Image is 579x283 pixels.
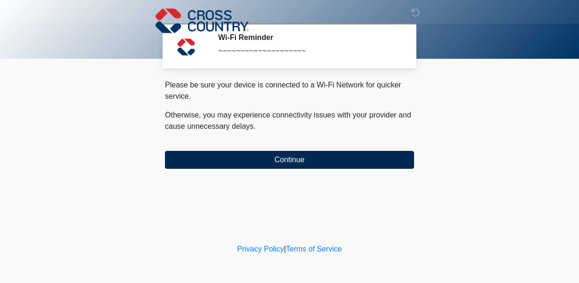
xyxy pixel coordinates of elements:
[165,79,414,102] p: Please be sure your device is connected to a Wi-Fi Network for quicker service.
[286,245,342,253] a: Terms of Service
[237,245,284,253] a: Privacy Policy
[165,151,414,169] button: Continue
[165,110,414,132] p: Otherwise, you may experience connectivity issues with your provider and cause unnecessary delays
[284,245,286,253] a: |
[156,7,249,34] img: Cross Country Logo
[218,46,400,57] div: ~~~~~~~~~~~~~~~~~~~~
[254,122,256,130] span: .
[172,33,200,61] img: Agent Avatar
